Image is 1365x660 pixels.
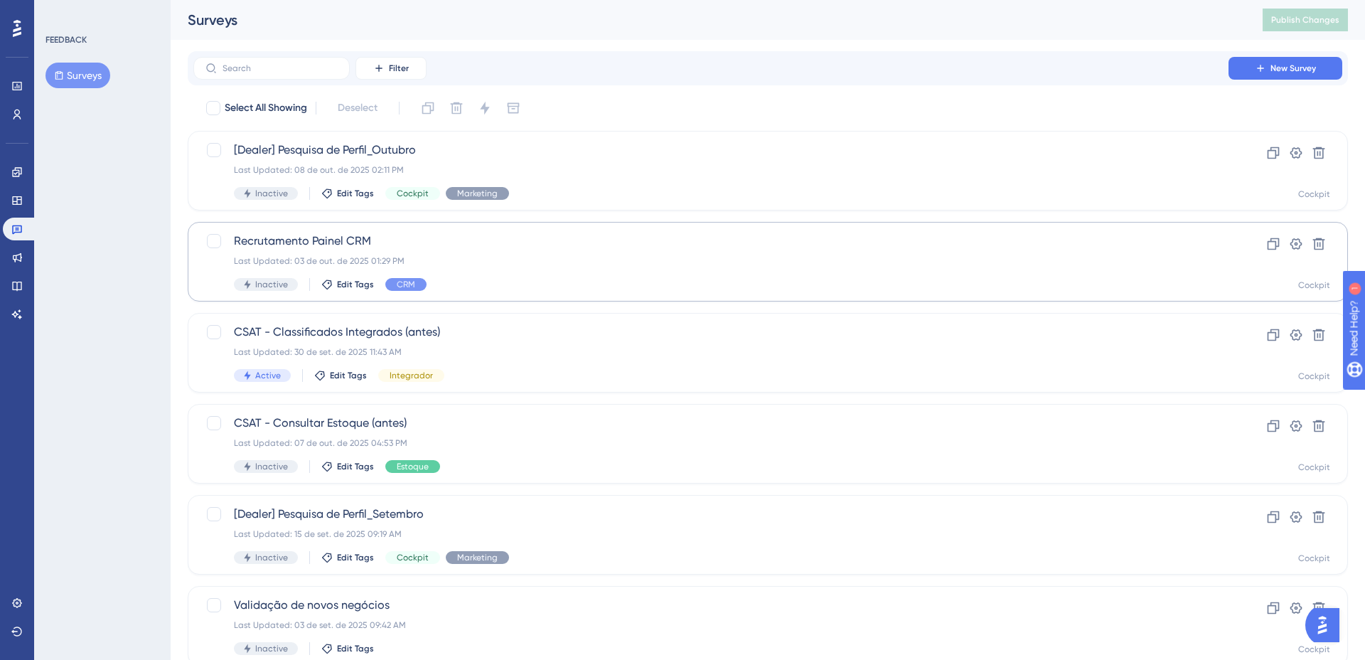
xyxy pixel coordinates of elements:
button: Publish Changes [1263,9,1348,31]
span: Edit Tags [337,279,374,290]
span: Edit Tags [337,188,374,199]
button: Edit Tags [321,643,374,654]
span: Marketing [457,552,498,563]
div: Last Updated: 15 de set. de 2025 09:19 AM [234,528,1188,540]
span: [Dealer] Pesquisa de Perfil_Outubro [234,142,1188,159]
span: Edit Tags [337,461,374,472]
span: Inactive [255,643,288,654]
span: CSAT - Classificados Integrados (antes) [234,324,1188,341]
button: Surveys [45,63,110,88]
button: Edit Tags [321,552,374,563]
span: Select All Showing [225,100,307,117]
span: Inactive [255,552,288,563]
span: CRM [397,279,415,290]
div: Surveys [188,10,1227,30]
span: New Survey [1270,63,1316,74]
span: Cockpit [397,552,429,563]
div: Last Updated: 08 de out. de 2025 02:11 PM [234,164,1188,176]
div: Cockpit [1298,371,1330,382]
button: Edit Tags [321,188,374,199]
button: Edit Tags [321,279,374,290]
div: Last Updated: 03 de set. de 2025 09:42 AM [234,619,1188,631]
span: Edit Tags [337,552,374,563]
div: Last Updated: 07 de out. de 2025 04:53 PM [234,437,1188,449]
span: Publish Changes [1271,14,1339,26]
div: 1 [99,7,103,18]
div: Last Updated: 03 de out. de 2025 01:29 PM [234,255,1188,267]
span: Filter [389,63,409,74]
span: Estoque [397,461,429,472]
div: Last Updated: 30 de set. de 2025 11:43 AM [234,346,1188,358]
button: New Survey [1228,57,1342,80]
span: Marketing [457,188,498,199]
div: FEEDBACK [45,34,87,46]
button: Deselect [325,95,390,121]
div: Cockpit [1298,553,1330,564]
div: Cockpit [1298,462,1330,473]
span: Recrutamento Painel CRM [234,233,1188,250]
span: Inactive [255,279,288,290]
span: [Dealer] Pesquisa de Perfil_Setembro [234,506,1188,523]
button: Edit Tags [314,370,367,381]
span: Edit Tags [330,370,367,381]
span: Validação de novos negócios [234,597,1188,614]
div: Cockpit [1298,280,1330,291]
span: Need Help? [33,4,89,21]
span: CSAT - Consultar Estoque (antes) [234,415,1188,432]
iframe: UserGuiding AI Assistant Launcher [1305,604,1348,646]
div: Cockpit [1298,188,1330,200]
input: Search [223,63,338,73]
span: Integrador [390,370,433,381]
button: Filter [355,57,427,80]
span: Cockpit [397,188,429,199]
span: Deselect [338,100,378,117]
span: Inactive [255,461,288,472]
button: Edit Tags [321,461,374,472]
span: Edit Tags [337,643,374,654]
span: Inactive [255,188,288,199]
span: Active [255,370,281,381]
div: Cockpit [1298,644,1330,655]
